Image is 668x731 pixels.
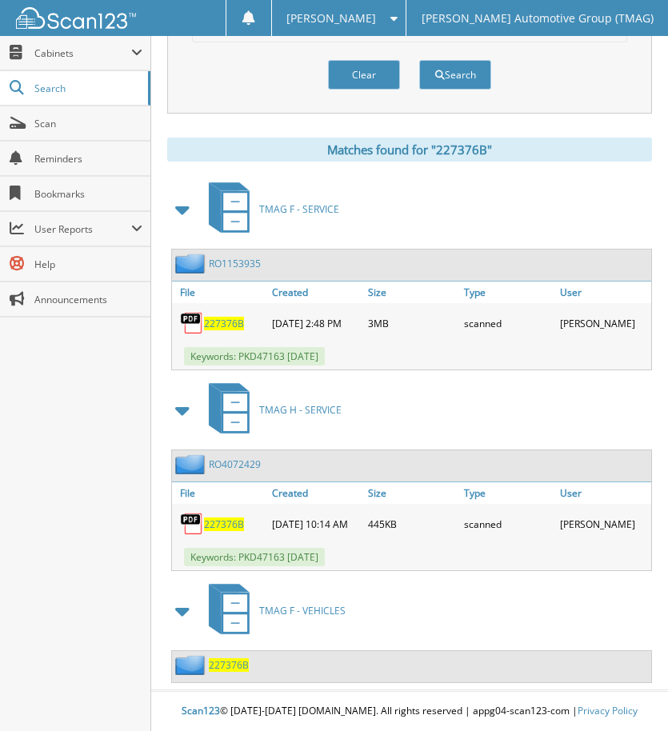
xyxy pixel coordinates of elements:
[268,508,364,540] div: [DATE] 10:14 AM
[556,508,652,540] div: [PERSON_NAME]
[286,14,376,23] span: [PERSON_NAME]
[259,403,342,417] span: TMAG H - SERVICE
[34,258,142,271] span: Help
[199,579,346,642] a: TMAG F - VEHICLES
[175,655,209,675] img: folder2.png
[209,257,261,270] a: RO1153935
[364,282,460,303] a: Size
[204,317,244,330] a: 227376B
[328,60,400,90] button: Clear
[16,7,136,29] img: scan123-logo-white.svg
[34,152,142,166] span: Reminders
[199,378,342,441] a: TMAG H - SERVICE
[34,46,131,60] span: Cabinets
[167,138,652,162] div: Matches found for "227376B"
[422,14,654,23] span: [PERSON_NAME] Automotive Group (TMAG)
[259,604,346,617] span: TMAG F - VEHICLES
[209,457,261,471] a: RO4072429
[180,311,204,335] img: PDF.png
[364,508,460,540] div: 445KB
[556,307,652,339] div: [PERSON_NAME]
[588,654,668,731] iframe: Chat Widget
[556,282,652,303] a: User
[460,482,556,504] a: Type
[182,704,220,717] span: Scan123
[175,254,209,274] img: folder2.png
[460,307,556,339] div: scanned
[460,282,556,303] a: Type
[578,704,638,717] a: Privacy Policy
[364,482,460,504] a: Size
[259,202,339,216] span: TMAG F - SERVICE
[364,307,460,339] div: 3MB
[151,692,668,731] div: © [DATE]-[DATE] [DOMAIN_NAME]. All rights reserved | appg04-scan123-com |
[172,482,268,504] a: File
[34,82,140,95] span: Search
[34,117,142,130] span: Scan
[199,178,339,241] a: TMAG F - SERVICE
[180,512,204,536] img: PDF.png
[204,517,244,531] a: 227376B
[419,60,491,90] button: Search
[34,293,142,306] span: Announcements
[460,508,556,540] div: scanned
[172,282,268,303] a: File
[34,222,131,236] span: User Reports
[268,307,364,339] div: [DATE] 2:48 PM
[175,454,209,474] img: folder2.png
[34,187,142,201] span: Bookmarks
[268,482,364,504] a: Created
[268,282,364,303] a: Created
[184,347,325,365] span: Keywords: PKD47163 [DATE]
[556,482,652,504] a: User
[184,548,325,566] span: Keywords: PKD47163 [DATE]
[209,658,249,672] a: 227376B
